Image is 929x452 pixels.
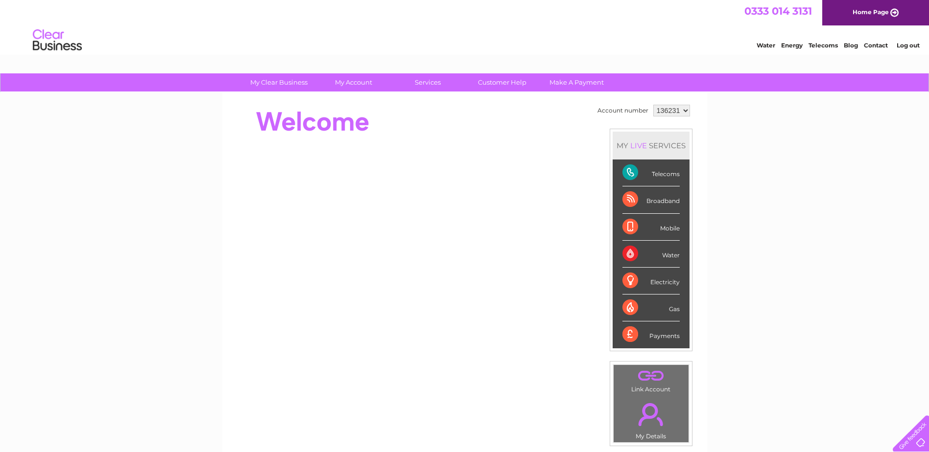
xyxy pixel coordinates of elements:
a: My Clear Business [238,73,319,91]
a: Customer Help [462,73,543,91]
div: Broadband [622,186,680,213]
img: logo.png [32,25,82,55]
a: Make A Payment [536,73,617,91]
a: . [616,367,686,384]
div: Water [622,241,680,268]
a: Water [757,42,775,49]
td: Link Account [613,364,689,395]
a: My Account [313,73,394,91]
a: Contact [864,42,888,49]
div: Telecoms [622,159,680,186]
td: My Details [613,395,689,443]
a: Services [387,73,468,91]
div: Mobile [622,214,680,241]
a: 0333 014 3131 [744,5,812,17]
a: . [616,397,686,431]
div: Clear Business is a trading name of Verastar Limited (registered in [GEOGRAPHIC_DATA] No. 3667643... [234,5,696,47]
a: Telecoms [809,42,838,49]
div: LIVE [628,141,649,150]
a: Log out [897,42,920,49]
td: Account number [595,102,651,119]
div: Payments [622,321,680,348]
div: MY SERVICES [613,132,690,159]
a: Energy [781,42,803,49]
a: Blog [844,42,858,49]
div: Electricity [622,268,680,294]
div: Gas [622,294,680,321]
